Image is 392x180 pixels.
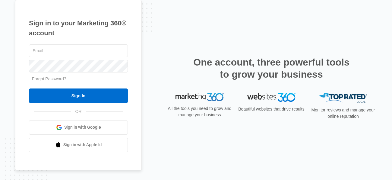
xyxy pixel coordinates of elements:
input: Sign In [29,88,128,103]
input: Email [29,44,128,57]
img: Websites 360 [247,93,296,102]
p: Monitor reviews and manage your online reputation [309,107,377,120]
h1: Sign in to your Marketing 360® account [29,18,128,38]
a: Forgot Password? [32,76,66,81]
p: Beautiful websites that drive results [238,106,305,112]
p: All the tools you need to grow and manage your business [166,105,233,118]
h2: One account, three powerful tools to grow your business [191,56,351,80]
img: Marketing 360 [175,93,224,101]
a: Sign in with Google [29,120,128,135]
img: Top Rated Local [319,93,367,103]
span: Sign in with Apple Id [63,142,102,148]
span: OR [71,108,86,115]
a: Sign in with Apple Id [29,138,128,152]
span: Sign in with Google [64,124,101,130]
